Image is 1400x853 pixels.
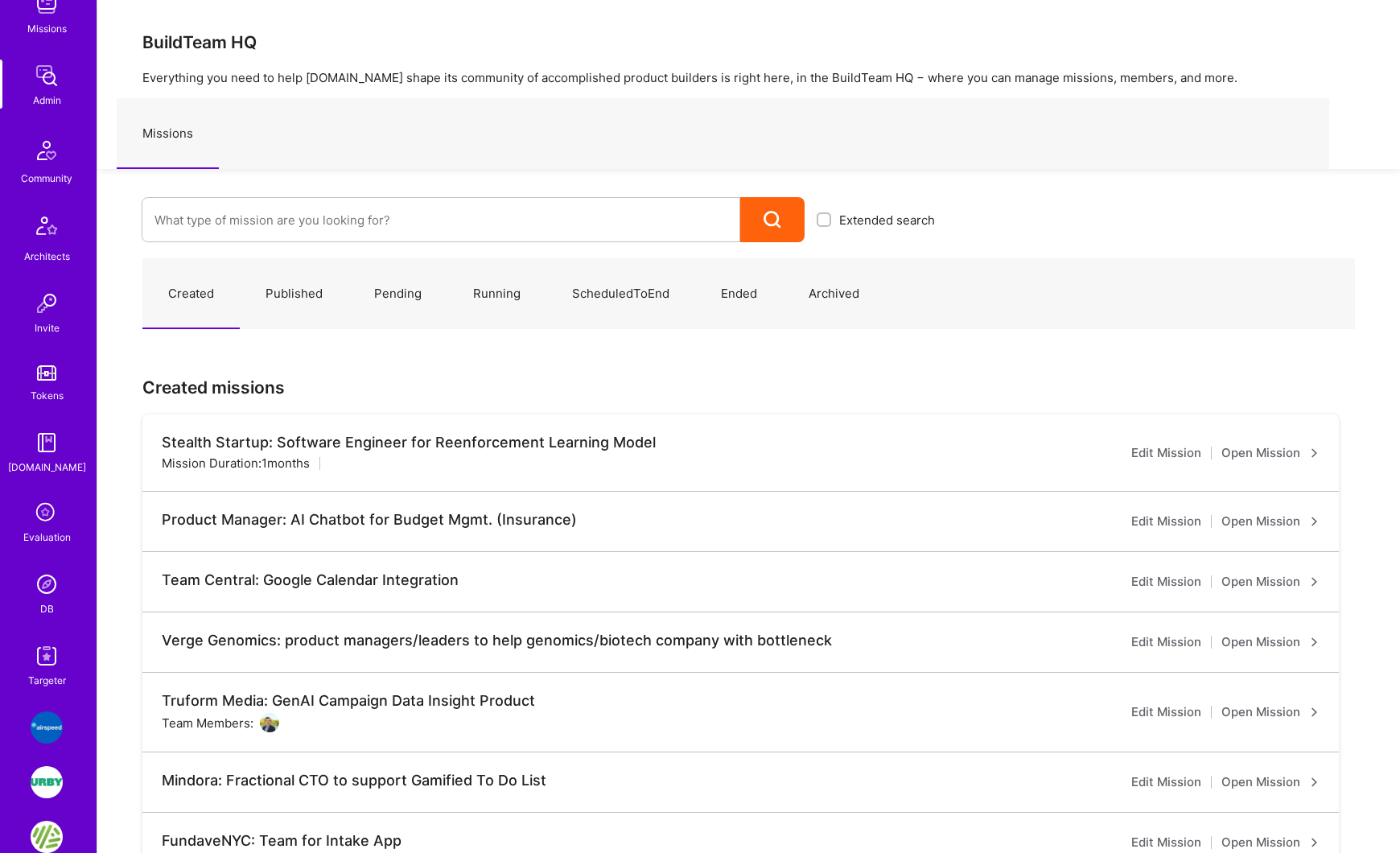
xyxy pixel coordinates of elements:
div: FundaveNYC: Team for Intake App [162,832,401,850]
img: Skill Targeter [31,640,63,672]
a: Edit Mission [1131,833,1201,852]
img: admin teamwork [31,60,63,92]
i: icon ArrowRight [1310,637,1320,647]
a: Edit Mission [1131,703,1201,722]
img: User Avatar [260,713,279,732]
a: Open Mission [1221,703,1320,722]
h3: Created missions [142,377,1355,398]
a: Edit Mission [1131,572,1201,591]
input: What type of mission are you looking for? [154,200,727,241]
a: Open Mission [1221,512,1320,531]
i: icon ArrowRight [1310,838,1320,847]
i: icon SelectionTeam [31,498,62,529]
i: icon ArrowRight [1310,448,1320,458]
div: Architects [24,248,70,265]
a: Edit Mission [1131,512,1201,531]
a: ScheduledToEnd [546,259,695,329]
a: Pending [348,259,447,329]
img: Admin Search [31,568,63,600]
i: icon Search [764,211,782,229]
div: Tokens [31,387,64,404]
i: icon ArrowRight [1310,777,1320,787]
div: Targeter [28,672,66,689]
a: Open Mission [1221,773,1320,792]
img: Architects [27,209,66,248]
i: icon ArrowRight [1310,517,1320,526]
img: Community [27,131,66,170]
a: Gene Food: Personalized nutrition powered by DNA [27,821,67,853]
div: Mindora: Fractional CTO to support Gamified To Do List [162,772,546,789]
div: Product Manager: AI Chatbot for Budget Mgmt. (Insurance) [162,511,577,529]
div: Team Central: Google Calendar Integration [162,571,459,589]
p: Everything you need to help [DOMAIN_NAME] shape its community of accomplished product builders is... [142,69,1355,86]
img: Invite [31,287,63,319]
a: Open Mission [1221,572,1320,591]
div: Admin [33,92,61,109]
i: icon ArrowRight [1310,577,1320,587]
div: Invite [35,319,60,336]
a: Airspeed: A platform to help employees feel more connected and celebrated [27,711,67,744]
a: Edit Mission [1131,443,1201,463]
a: Running [447,259,546,329]
a: Published [240,259,348,329]
a: Urby: Booking & Website redesign [27,766,67,798]
a: Archived [783,259,885,329]
a: Ended [695,259,783,329]
div: Verge Genomics: product managers/leaders to help genomics/biotech company with bottleneck [162,632,832,649]
a: Open Mission [1221,443,1320,463]
div: Mission Duration: 1 months [162,455,310,472]
div: Missions [27,20,67,37]
img: Urby: Booking & Website redesign [31,766,63,798]
a: Missions [117,99,219,169]
img: tokens [37,365,56,381]
a: Open Mission [1221,633,1320,652]
div: Team Members: [162,713,279,732]
div: Evaluation [23,529,71,546]
h3: BuildTeam HQ [142,32,1355,52]
img: Airspeed: A platform to help employees feel more connected and celebrated [31,711,63,744]
div: DB [40,600,54,617]
i: icon ArrowRight [1310,707,1320,717]
a: Open Mission [1221,833,1320,852]
a: Edit Mission [1131,773,1201,792]
div: Stealth Startup: Software Engineer for Reenforcement Learning Model [162,434,656,451]
a: Created [142,259,240,329]
div: Community [21,170,72,187]
img: guide book [31,426,63,459]
img: Gene Food: Personalized nutrition powered by DNA [31,821,63,853]
a: Edit Mission [1131,633,1201,652]
span: Extended search [839,212,935,229]
div: [DOMAIN_NAME] [8,459,86,476]
div: Truform Media: GenAI Campaign Data Insight Product [162,692,535,710]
